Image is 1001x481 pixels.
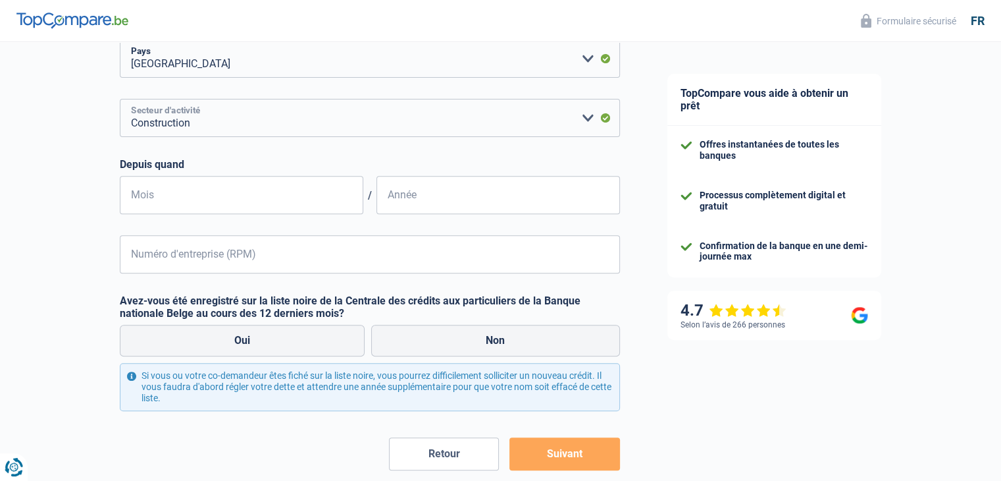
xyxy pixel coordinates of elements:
button: Formulaire sécurisé [853,10,964,32]
img: TopCompare Logo [16,13,128,28]
label: Avez-vous été enregistré sur la liste noire de la Centrale des crédits aux particuliers de la Ban... [120,295,620,320]
div: fr [971,14,985,28]
div: Selon l’avis de 266 personnes [680,320,785,329]
div: Processus complètement digital et gratuit [700,190,868,212]
span: / [363,189,376,202]
input: MM [120,176,363,214]
label: Depuis quand [120,158,620,171]
div: Si vous ou votre co-demandeur êtes fiché sur la liste noire, vous pourrez difficilement sollicite... [120,363,620,410]
button: Retour [389,438,499,470]
div: 4.7 [680,301,786,320]
button: Suivant [509,438,619,470]
label: Oui [120,325,365,356]
div: Confirmation de la banque en une demi-journée max [700,240,868,263]
label: Non [371,325,620,356]
div: Offres instantanées de toutes les banques [700,139,868,161]
input: AAAA [376,176,620,214]
div: TopCompare vous aide à obtenir un prêt [667,74,881,126]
